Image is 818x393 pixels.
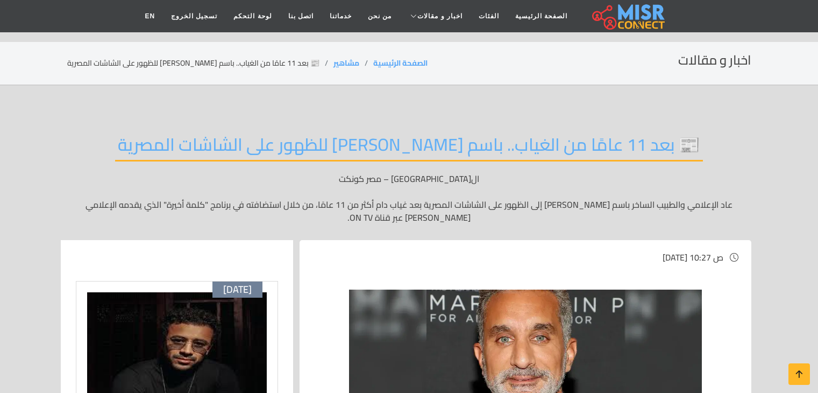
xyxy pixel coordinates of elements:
h2: 📰 بعد 11 عامًا من الغياب.. باسم [PERSON_NAME] للظهور على الشاشات المصرية [115,134,703,162]
img: main.misr_connect [592,3,664,30]
a: تسجيل الخروج [163,6,225,26]
a: الفئات [471,6,507,26]
span: [DATE] [223,284,252,296]
a: من نحن [360,6,400,26]
a: الصفحة الرئيسية [373,56,428,70]
a: اخبار و مقالات [400,6,471,26]
span: اخبار و مقالات [417,11,463,21]
p: ال[GEOGRAPHIC_DATA] – مصر كونكت عاد الإعلامي والطبيب الساخر باسم [PERSON_NAME] إلى الظهور على الش... [67,172,751,224]
a: الصفحة الرئيسية [507,6,575,26]
a: اتصل بنا [280,6,322,26]
h2: اخبار و مقالات [678,53,751,68]
a: خدماتنا [322,6,360,26]
a: لوحة التحكم [225,6,280,26]
span: [DATE] 10:27 ص [663,249,723,265]
li: 📰 بعد 11 عامًا من الغياب.. باسم [PERSON_NAME] للظهور على الشاشات المصرية [67,58,333,69]
a: EN [137,6,163,26]
a: مشاهير [333,56,359,70]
